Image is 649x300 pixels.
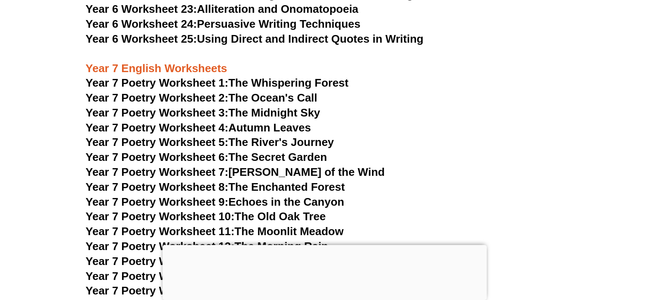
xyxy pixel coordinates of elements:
[86,17,197,30] span: Year 6 Worksheet 24:
[86,195,344,208] a: Year 7 Poetry Worksheet 9:Echoes in the Canyon
[86,106,320,119] a: Year 7 Poetry Worksheet 3:The Midnight Sky
[507,204,649,300] iframe: Chat Widget
[86,91,317,104] a: Year 7 Poetry Worksheet 2:The Ocean's Call
[86,121,311,134] a: Year 7 Poetry Worksheet 4:Autumn Leaves
[86,284,326,297] a: Year 7 Poetry Worksheet 15:The Evening Tide
[162,245,487,298] iframe: Advertisement
[86,240,235,253] span: Year 7 Poetry Worksheet 12:
[86,106,229,119] span: Year 7 Poetry Worksheet 3:
[86,240,328,253] a: Year 7 Poetry Worksheet 12:The Morning Rain
[86,270,235,283] span: Year 7 Poetry Worksheet 14:
[86,3,197,15] span: Year 6 Worksheet 23:
[86,181,229,193] span: Year 7 Poetry Worksheet 8:
[86,225,235,238] span: Year 7 Poetry Worksheet 11:
[86,32,197,45] span: Year 6 Worksheet 25:
[86,166,229,178] span: Year 7 Poetry Worksheet 7:
[86,225,344,238] a: Year 7 Poetry Worksheet 11:The Moonlit Meadow
[86,76,349,89] a: Year 7 Poetry Worksheet 1:The Whispering Forest
[86,166,385,178] a: Year 7 Poetry Worksheet 7:[PERSON_NAME] of the Wind
[86,136,229,149] span: Year 7 Poetry Worksheet 5:
[86,136,334,149] a: Year 7 Poetry Worksheet 5:The River's Journey
[86,121,229,134] span: Year 7 Poetry Worksheet 4:
[86,284,235,297] span: Year 7 Poetry Worksheet 15:
[86,255,235,268] span: Year 7 Poetry Worksheet 13:
[86,32,424,45] a: Year 6 Worksheet 25:Using Direct and Indirect Quotes in Writing
[86,151,327,163] a: Year 7 Poetry Worksheet 6:The Secret Garden
[86,47,564,76] h3: Year 7 English Worksheets
[86,195,229,208] span: Year 7 Poetry Worksheet 9:
[86,270,329,283] a: Year 7 Poetry Worksheet 14:The Winter Forest
[86,17,361,30] a: Year 6 Worksheet 24:Persuasive Writing Techniques
[86,91,229,104] span: Year 7 Poetry Worksheet 2:
[86,210,235,223] span: Year 7 Poetry Worksheet 10:
[86,255,354,268] a: Year 7 Poetry Worksheet 13:The Distant Mountains
[86,181,345,193] a: Year 7 Poetry Worksheet 8:The Enchanted Forest
[86,210,326,223] a: Year 7 Poetry Worksheet 10:The Old Oak Tree
[86,151,229,163] span: Year 7 Poetry Worksheet 6:
[86,3,358,15] a: Year 6 Worksheet 23:Alliteration and Onomatopoeia
[86,76,229,89] span: Year 7 Poetry Worksheet 1:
